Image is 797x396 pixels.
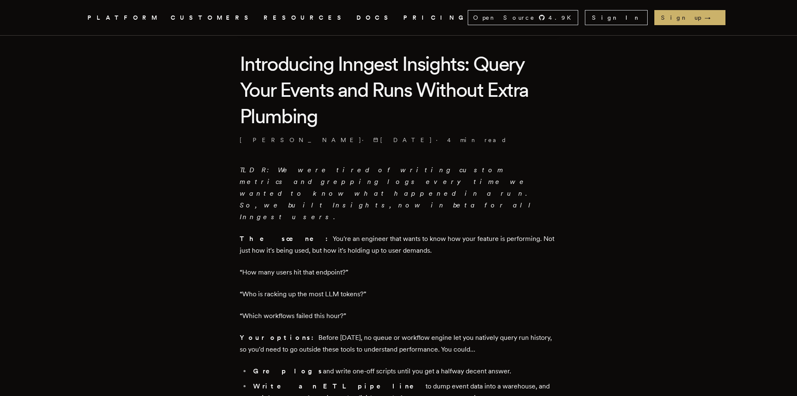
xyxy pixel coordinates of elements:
span: → [705,13,719,22]
p: Before [DATE], no queue or workflow engine let you natively query run history, so you'd need to g... [240,332,558,355]
span: 4.9 K [548,13,576,22]
p: “How many users hit that endpoint?” [240,267,558,278]
span: Open Source [473,13,535,22]
p: “Who is racking up the most LLM tokens?” [240,288,558,300]
a: Sign up [654,10,725,25]
strong: The scene: [240,235,333,243]
p: “Which workflows failed this hour?” [240,310,558,322]
button: RESOURCES [264,13,346,23]
a: CUSTOMERS [171,13,254,23]
p: [PERSON_NAME] · · [240,136,558,144]
em: TLDR: We were tired of writing custom metrics and grepping logs every time we wanted to know what... [240,166,537,221]
p: You're an engineer that wants to know how your feature is performing. Not just how it's being use... [240,233,558,256]
strong: Your options: [240,334,318,342]
a: DOCS [356,13,393,23]
strong: Write an ETL pipeline [253,382,425,390]
button: PLATFORM [87,13,161,23]
strong: Grep logs [253,367,323,375]
li: and write one-off scripts until you get a halfway decent answer. [251,365,558,377]
a: Sign In [585,10,648,25]
h1: Introducing Inngest Insights: Query Your Events and Runs Without Extra Plumbing [240,51,558,129]
a: PRICING [403,13,468,23]
span: [DATE] [373,136,433,144]
span: 4 min read [447,136,507,144]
